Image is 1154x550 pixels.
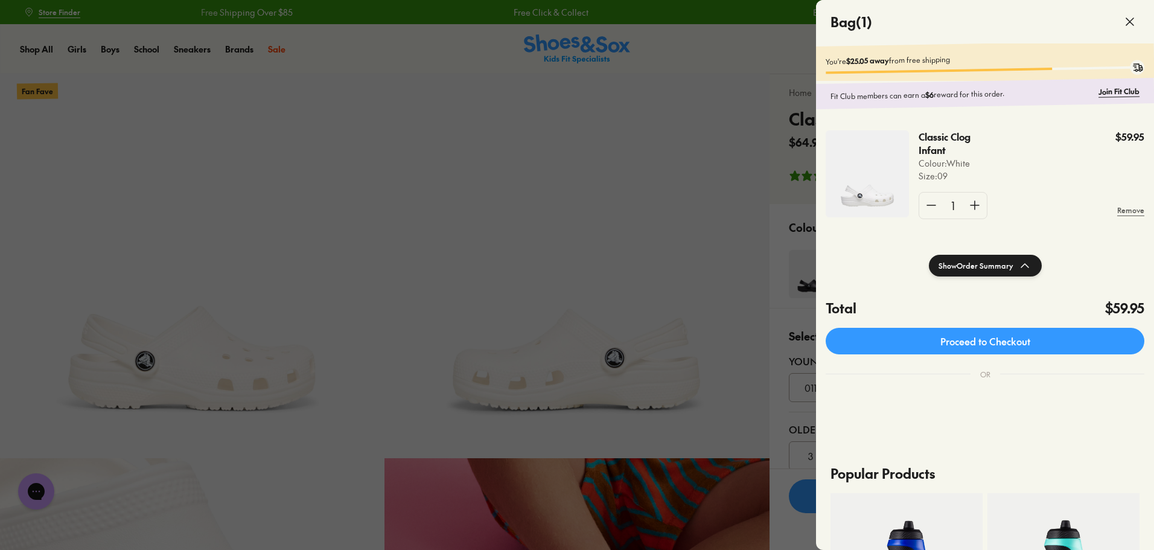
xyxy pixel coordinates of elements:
[919,157,1000,170] p: Colour: White
[1115,130,1144,144] p: $59.95
[826,50,1144,66] p: You're from free shipping
[830,86,1094,102] p: Fit Club members can earn a reward for this order.
[1098,86,1140,97] a: Join Fit Club
[919,130,984,157] p: Classic Clog Infant
[826,130,909,217] img: 4-476235.jpg
[6,4,42,40] button: Gorgias live chat
[919,170,1000,182] p: Size : 09
[830,12,872,32] h4: Bag ( 1 )
[826,298,856,318] h4: Total
[971,359,1000,389] div: OR
[830,454,1140,493] p: Popular Products
[846,56,889,66] b: $25.05 away
[1105,298,1144,318] h4: $59.95
[943,193,963,219] div: 1
[826,404,1144,436] iframe: PayPal-paypal
[826,328,1144,354] a: Proceed to Checkout
[925,89,934,99] b: $6
[929,255,1042,277] button: ShowOrder Summary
